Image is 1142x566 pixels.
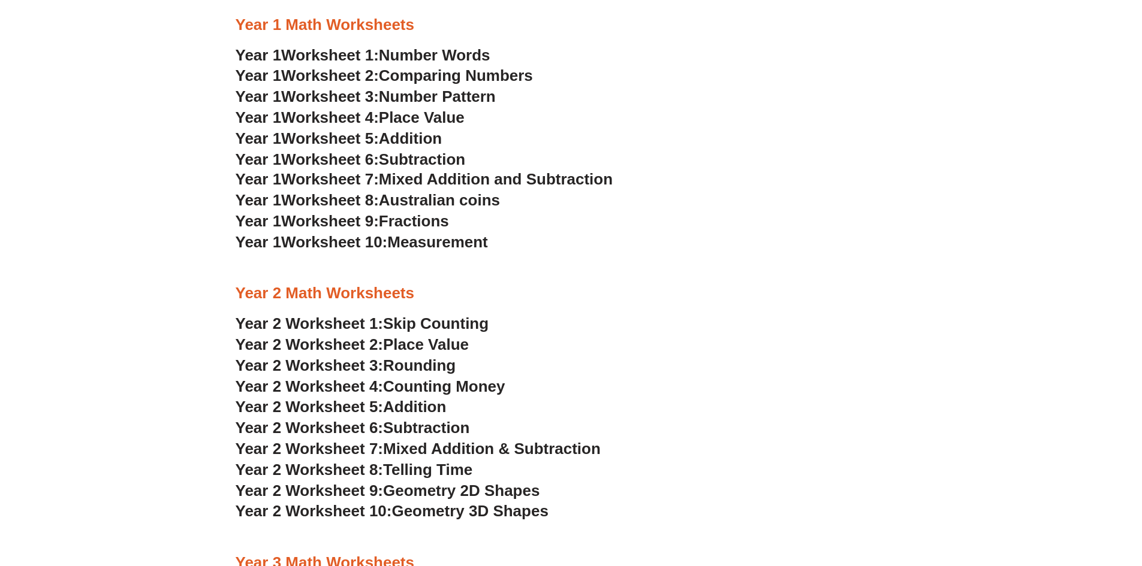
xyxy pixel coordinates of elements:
a: Year 1Worksheet 4:Place Value [236,108,465,126]
span: Number Words [379,46,490,64]
span: Year 2 Worksheet 4: [236,377,384,395]
span: Year 2 Worksheet 2: [236,335,384,353]
span: Addition [383,398,446,416]
span: Worksheet 5: [281,129,379,147]
span: Telling Time [383,461,472,479]
a: Year 1Worksheet 5:Addition [236,129,442,147]
span: Year 2 Worksheet 6: [236,419,384,437]
a: Year 2 Worksheet 4:Counting Money [236,377,505,395]
span: Geometry 3D Shapes [391,502,548,520]
span: Year 2 Worksheet 7: [236,440,384,458]
a: Year 1Worksheet 8:Australian coins [236,191,500,209]
span: Place Value [383,335,469,353]
h3: Year 1 Math Worksheets [236,15,907,35]
a: Year 2 Worksheet 8:Telling Time [236,461,473,479]
span: Worksheet 1: [281,46,379,64]
a: Year 2 Worksheet 7:Mixed Addition & Subtraction [236,440,601,458]
span: Australian coins [379,191,500,209]
a: Year 2 Worksheet 2:Place Value [236,335,469,353]
span: Worksheet 10: [281,233,387,251]
span: Year 2 Worksheet 8: [236,461,384,479]
a: Year 2 Worksheet 5:Addition [236,398,447,416]
span: Counting Money [383,377,505,395]
span: Rounding [383,356,456,374]
span: Year 2 Worksheet 1: [236,314,384,332]
a: Year 1Worksheet 1:Number Words [236,46,490,64]
span: Worksheet 8: [281,191,379,209]
span: Worksheet 2: [281,66,379,84]
span: Year 2 Worksheet 5: [236,398,384,416]
a: Year 1Worksheet 2:Comparing Numbers [236,66,533,84]
span: Place Value [379,108,465,126]
span: Worksheet 9: [281,212,379,230]
span: Year 2 Worksheet 3: [236,356,384,374]
a: Year 1Worksheet 6:Subtraction [236,150,466,168]
span: Addition [379,129,442,147]
span: Worksheet 7: [281,170,379,188]
span: Comparing Numbers [379,66,533,84]
span: Worksheet 6: [281,150,379,168]
span: Year 2 Worksheet 9: [236,482,384,500]
a: Year 2 Worksheet 10:Geometry 3D Shapes [236,502,549,520]
a: Year 1Worksheet 7:Mixed Addition and Subtraction [236,170,613,188]
span: Year 2 Worksheet 10: [236,502,392,520]
span: Geometry 2D Shapes [383,482,540,500]
a: Year 2 Worksheet 3:Rounding [236,356,456,374]
a: Year 1Worksheet 10:Measurement [236,233,488,251]
a: Year 1Worksheet 9:Fractions [236,212,449,230]
span: Worksheet 4: [281,108,379,126]
a: Year 2 Worksheet 9:Geometry 2D Shapes [236,482,540,500]
span: Skip Counting [383,314,489,332]
span: Subtraction [383,419,469,437]
a: Year 2 Worksheet 1:Skip Counting [236,314,489,332]
span: Fractions [379,212,449,230]
a: Year 1Worksheet 3:Number Pattern [236,87,496,105]
iframe: Chat Widget [942,431,1142,566]
span: Measurement [387,233,488,251]
span: Mixed Addition and Subtraction [379,170,613,188]
span: Subtraction [379,150,465,168]
span: Mixed Addition & Subtraction [383,440,601,458]
span: Number Pattern [379,87,496,105]
h3: Year 2 Math Worksheets [236,283,907,304]
a: Year 2 Worksheet 6:Subtraction [236,419,470,437]
span: Worksheet 3: [281,87,379,105]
